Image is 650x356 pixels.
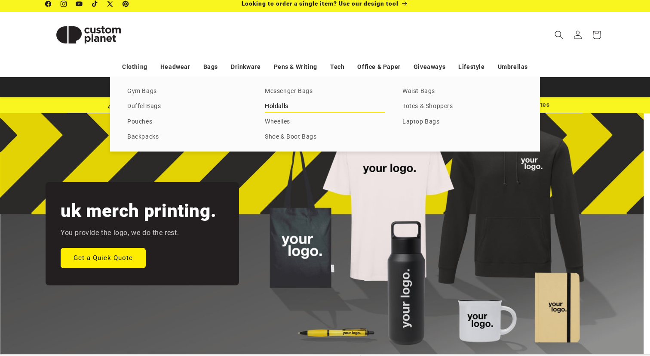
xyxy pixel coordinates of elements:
a: Bags [203,59,218,74]
img: Custom Planet [46,15,132,54]
a: Backpacks [127,131,248,143]
a: Tech [330,59,344,74]
a: Custom Planet [43,12,135,57]
h2: uk merch printing. [61,199,216,223]
a: Drinkware [231,59,261,74]
a: Shoe & Boot Bags [265,131,385,143]
a: Office & Paper [357,59,400,74]
a: Waist Bags [402,86,523,97]
a: Headwear [160,59,190,74]
a: Umbrellas [498,59,528,74]
a: Clothing [122,59,147,74]
a: Gym Bags [127,86,248,97]
iframe: Chat Widget [503,263,650,356]
a: Pens & Writing [274,59,317,74]
a: Get a Quick Quote [61,248,146,268]
a: Duffel Bags [127,101,248,112]
a: Totes & Shoppers [402,101,523,112]
a: Holdalls [265,101,385,112]
a: Lifestyle [458,59,484,74]
a: Wheelies [265,116,385,128]
a: Giveaways [414,59,445,74]
p: You provide the logo, we do the rest. [61,227,179,239]
a: Laptop Bags [402,116,523,128]
summary: Search [549,25,568,44]
a: Messenger Bags [265,86,385,97]
a: Pouches [127,116,248,128]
